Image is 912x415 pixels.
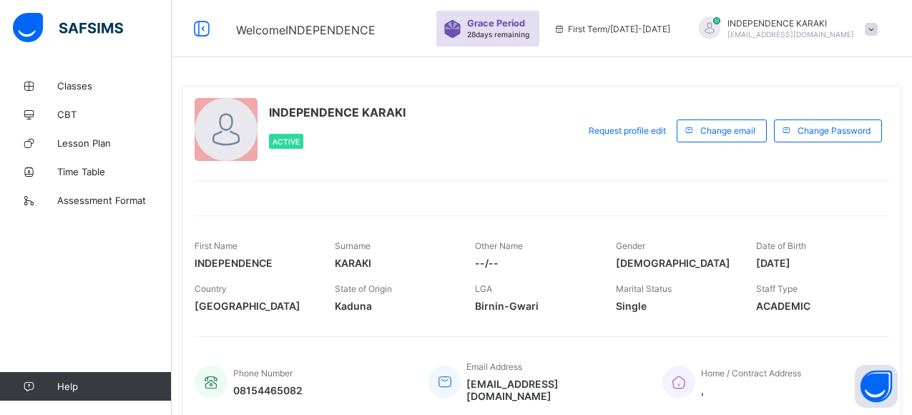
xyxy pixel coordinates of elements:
span: Country [195,283,227,294]
span: Classes [57,80,172,92]
button: Open asap [855,365,898,408]
span: CBT [57,109,172,120]
span: Marital Status [616,283,672,294]
span: ACADEMIC [756,300,875,312]
span: [GEOGRAPHIC_DATA] [195,300,313,312]
span: Grace Period [467,18,525,29]
span: Home / Contract Address [701,368,801,379]
div: INDEPENDENCEKARAKI [685,17,885,41]
span: [EMAIL_ADDRESS][DOMAIN_NAME] [466,378,641,402]
span: KARAKI [335,257,453,269]
span: State of Origin [335,283,392,294]
span: LGA [475,283,492,294]
span: Date of Birth [756,240,806,251]
span: session/term information [554,24,670,34]
span: Active [273,137,300,146]
span: First Name [195,240,237,251]
span: INDEPENDENCE KARAKI [269,105,406,119]
span: [EMAIL_ADDRESS][DOMAIN_NAME] [727,30,854,39]
span: Change email [700,125,755,136]
span: , [701,384,801,396]
span: [DEMOGRAPHIC_DATA] [616,257,735,269]
span: Birnin-Gwari [475,300,594,312]
span: Staff Type [756,283,798,294]
span: 08154465082 [233,384,303,396]
img: safsims [13,13,123,43]
span: Gender [616,240,645,251]
span: --/-- [475,257,594,269]
span: Surname [335,240,371,251]
span: Change Password [798,125,871,136]
span: Welcome INDEPENDENCE [236,23,376,37]
span: 28 days remaining [467,30,529,39]
span: INDEPENDENCE [195,257,313,269]
span: Lesson Plan [57,137,172,149]
span: Phone Number [233,368,293,379]
span: Other Name [475,240,523,251]
img: sticker-purple.71386a28dfed39d6af7621340158ba97.svg [443,20,461,38]
span: Assessment Format [57,195,172,206]
span: Single [616,300,735,312]
span: Request profile edit [589,125,666,136]
span: Help [57,381,171,392]
span: [DATE] [756,257,875,269]
span: Time Table [57,166,172,177]
span: INDEPENDENCE KARAKI [727,18,854,29]
span: Email Address [466,361,522,372]
span: Kaduna [335,300,453,312]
